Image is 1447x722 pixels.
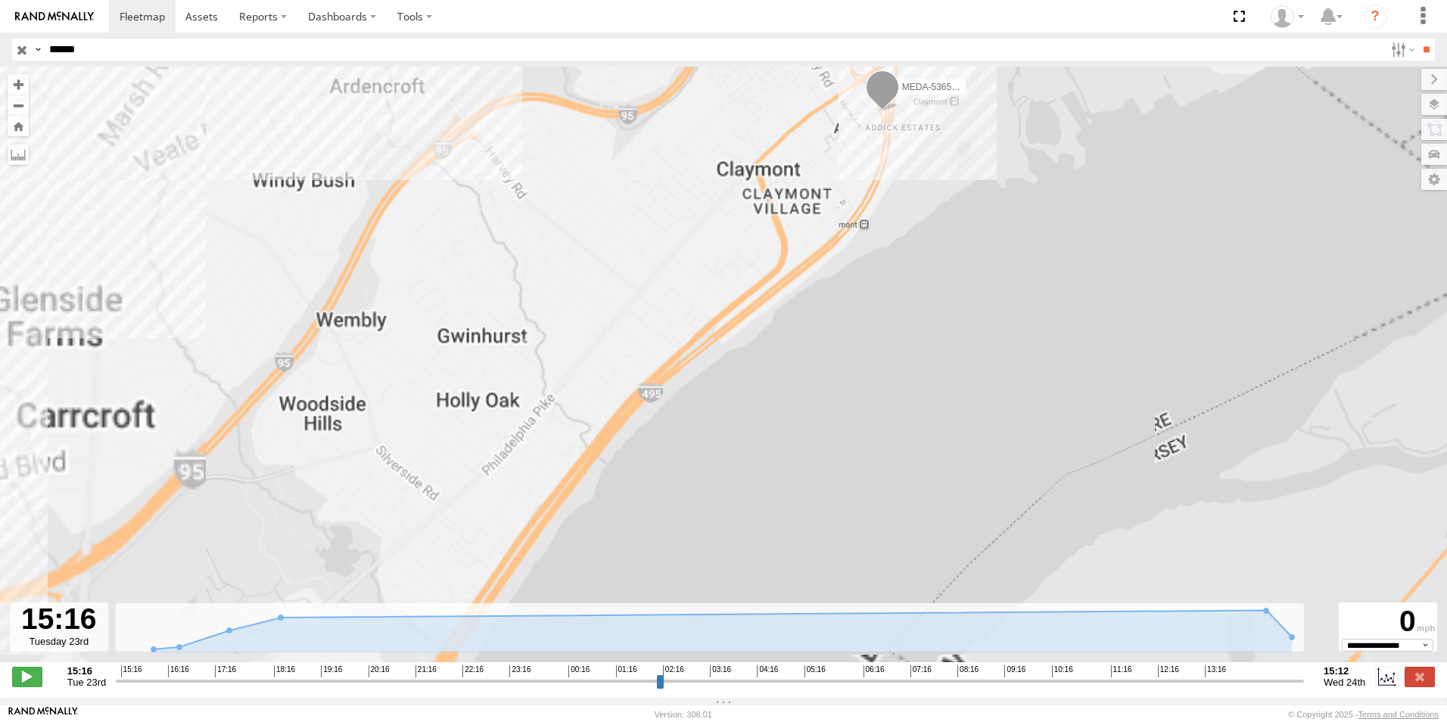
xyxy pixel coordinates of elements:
[910,665,932,677] span: 07:16
[1385,39,1417,61] label: Search Filter Options
[1324,677,1365,688] span: Wed 24th Sep 2025
[1288,710,1439,719] div: © Copyright 2025 -
[1004,665,1025,677] span: 09:16
[12,667,42,686] label: Play/Stop
[710,665,731,677] span: 03:16
[215,665,236,677] span: 17:16
[1205,665,1226,677] span: 13:16
[67,665,106,677] strong: 15:16
[462,665,484,677] span: 22:16
[369,665,390,677] span: 20:16
[1363,5,1387,29] i: ?
[757,665,778,677] span: 04:16
[321,665,342,677] span: 19:16
[864,665,885,677] span: 06:16
[1358,710,1439,719] a: Terms and Conditions
[1052,665,1073,677] span: 10:16
[8,144,29,165] label: Measure
[1421,169,1447,190] label: Map Settings
[804,665,826,677] span: 05:16
[655,710,712,719] div: Version: 308.01
[1265,5,1309,28] div: John Mertens
[8,95,29,116] button: Zoom out
[957,665,979,677] span: 08:16
[902,82,980,92] span: MEDA-536507-Roll
[274,665,295,677] span: 18:16
[168,665,189,677] span: 16:16
[1405,667,1435,686] label: Close
[616,665,637,677] span: 01:16
[1324,665,1365,677] strong: 15:12
[8,707,78,722] a: Visit our Website
[67,677,106,688] span: Tue 23rd Sep 2025
[1341,605,1435,639] div: 0
[509,665,531,677] span: 23:16
[568,665,590,677] span: 00:16
[1158,665,1179,677] span: 12:16
[1111,665,1132,677] span: 11:16
[663,665,684,677] span: 02:16
[8,116,29,136] button: Zoom Home
[415,665,437,677] span: 21:16
[8,74,29,95] button: Zoom in
[32,39,44,61] label: Search Query
[121,665,142,677] span: 15:16
[15,11,94,22] img: rand-logo.svg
